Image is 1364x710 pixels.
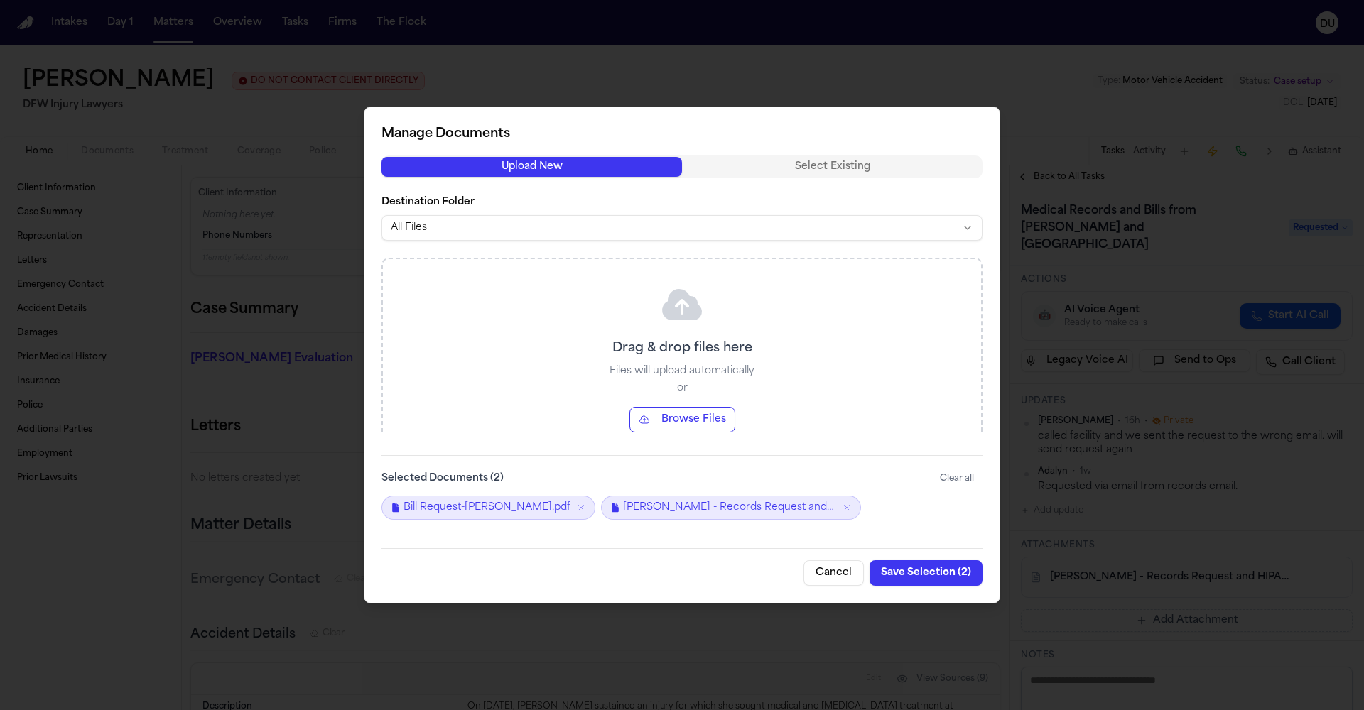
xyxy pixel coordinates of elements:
button: Save Selection (2) [870,560,983,586]
p: or [677,381,688,395]
button: Cancel [803,560,864,586]
button: Upload New [381,157,682,177]
h2: Manage Documents [381,124,983,144]
p: Drag & drop files here [612,339,752,359]
p: Files will upload automatically [610,364,754,378]
span: [PERSON_NAME] - Records Request and HIPAA Release to [PERSON_NAME] & White Pain Management - [DATE] [623,501,836,515]
span: Bill Request-[PERSON_NAME].pdf [404,501,570,515]
button: Browse Files [629,407,735,432]
button: Remove Bill Request-Hasken.pdf [576,503,586,513]
button: Clear all [931,467,983,490]
label: Selected Documents ( 2 ) [381,471,504,486]
label: Destination Folder [381,195,983,209]
button: Remove V. Hansken - Records Request and HIPAA Release to Baylor Scott & White Pain Management - 8... [842,503,852,513]
button: Select Existing [682,157,983,177]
